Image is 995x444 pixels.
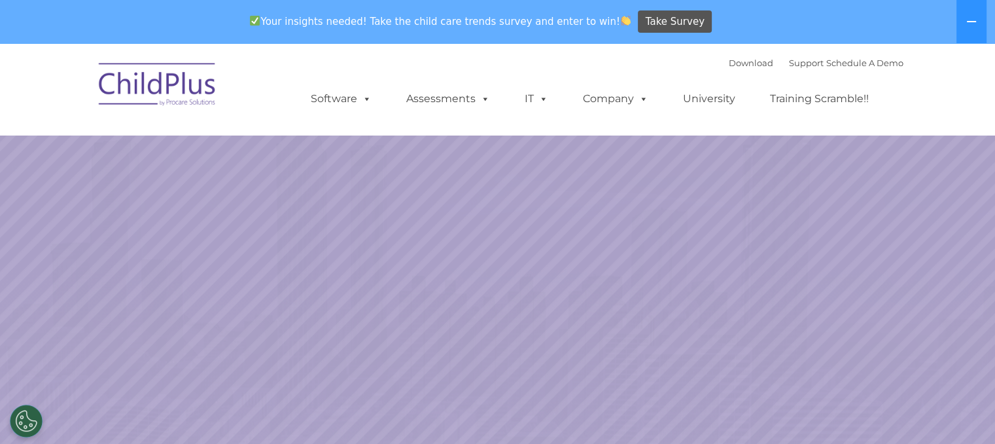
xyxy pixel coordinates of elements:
[676,340,843,384] a: Learn More
[621,16,631,26] img: 👏
[638,10,712,33] a: Take Survey
[670,86,748,112] a: University
[512,86,561,112] a: IT
[757,86,882,112] a: Training Scramble!!
[393,86,503,112] a: Assessments
[729,58,903,68] font: |
[92,54,223,119] img: ChildPlus by Procare Solutions
[570,86,661,112] a: Company
[250,16,260,26] img: ✅
[10,405,43,437] button: Cookies Settings
[826,58,903,68] a: Schedule A Demo
[789,58,824,68] a: Support
[646,10,705,33] span: Take Survey
[729,58,773,68] a: Download
[298,86,385,112] a: Software
[245,9,637,34] span: Your insights needed! Take the child care trends survey and enter to win!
